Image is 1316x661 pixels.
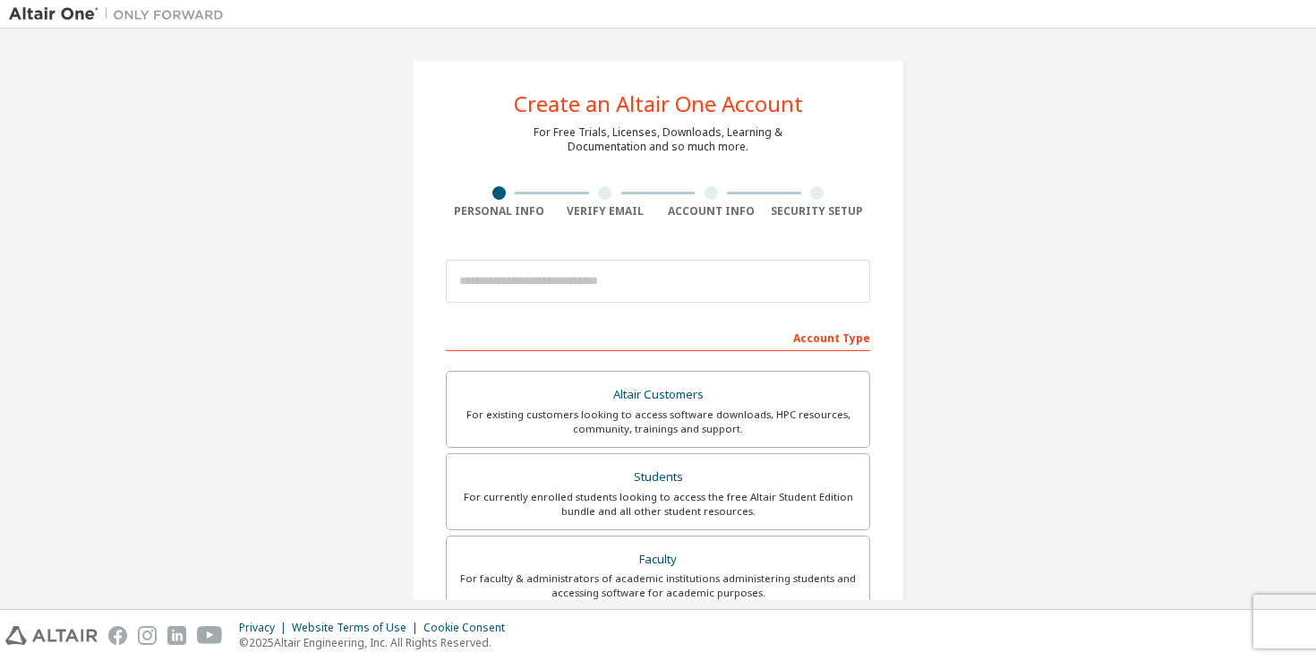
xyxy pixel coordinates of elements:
div: Students [457,465,859,490]
div: Website Terms of Use [292,621,423,635]
div: For Free Trials, Licenses, Downloads, Learning & Documentation and so much more. [534,125,782,154]
div: For faculty & administrators of academic institutions administering students and accessing softwa... [457,571,859,600]
img: facebook.svg [108,626,127,645]
img: Altair One [9,5,233,23]
div: Security Setup [765,204,871,219]
div: Account Info [658,204,765,219]
div: Account Type [446,322,870,351]
img: altair_logo.svg [5,626,98,645]
div: Privacy [239,621,292,635]
p: © 2025 Altair Engineering, Inc. All Rights Reserved. [239,635,516,650]
img: youtube.svg [197,626,223,645]
img: linkedin.svg [167,626,186,645]
img: instagram.svg [138,626,157,645]
div: For currently enrolled students looking to access the free Altair Student Edition bundle and all ... [457,490,859,519]
div: Altair Customers [457,382,859,408]
div: For existing customers looking to access software downloads, HPC resources, community, trainings ... [457,408,859,436]
div: Verify Email [552,204,659,219]
div: Create an Altair One Account [514,93,803,115]
div: Personal Info [446,204,552,219]
div: Faculty [457,547,859,572]
div: Cookie Consent [423,621,516,635]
